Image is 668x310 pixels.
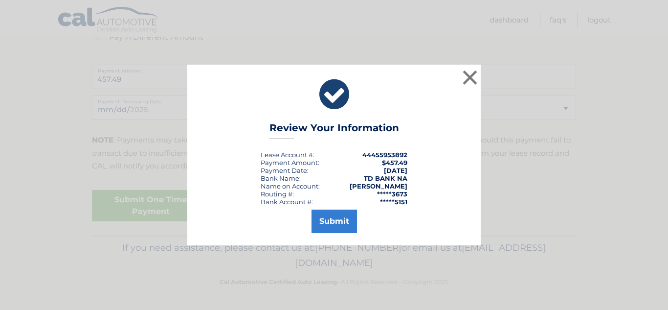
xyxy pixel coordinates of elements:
span: Payment Date [261,167,307,174]
div: Routing #: [261,190,294,198]
div: Bank Name: [261,174,301,182]
div: Lease Account #: [261,151,314,159]
h3: Review Your Information [269,122,399,139]
div: Name on Account: [261,182,320,190]
button: × [460,68,480,87]
div: Bank Account #: [261,198,313,206]
strong: 44455953892 [362,151,407,159]
div: Payment Amount: [261,159,319,167]
strong: [PERSON_NAME] [350,182,407,190]
span: $457.49 [382,159,407,167]
span: [DATE] [384,167,407,174]
strong: TD BANK NA [364,174,407,182]
button: Submit [312,210,357,233]
div: : [261,167,309,174]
